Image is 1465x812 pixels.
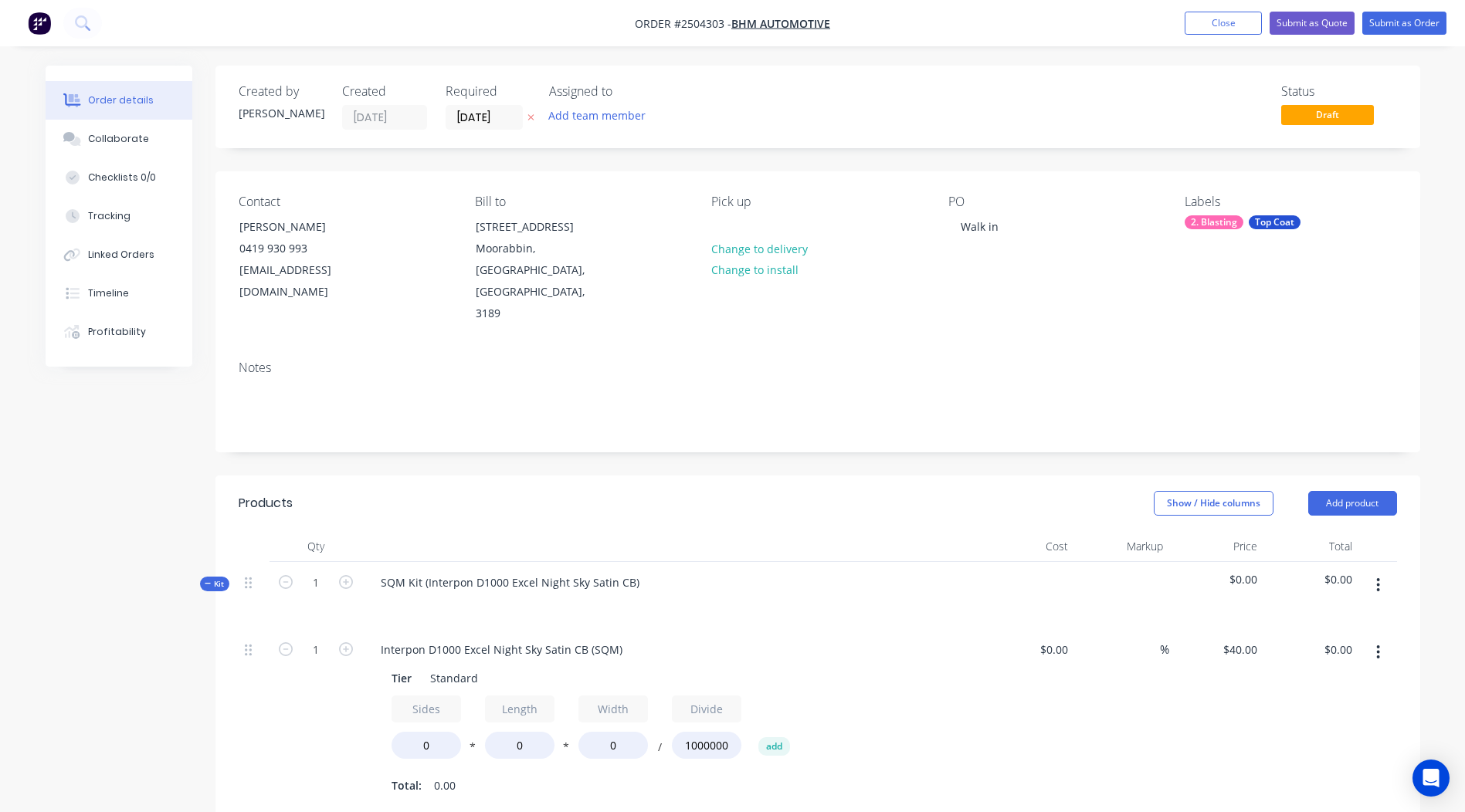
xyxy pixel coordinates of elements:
[476,216,604,238] div: [STREET_ADDRESS]
[392,695,461,722] input: Label
[578,732,648,759] input: Value
[88,286,129,300] div: Timeline
[476,238,604,324] div: Moorabbin, [GEOGRAPHIC_DATA], [GEOGRAPHIC_DATA], 3189
[672,732,741,759] input: Value
[1270,12,1355,35] button: Submit as Quote
[1074,531,1169,562] div: Markup
[46,197,192,235] button: Tracking
[342,84,427,99] div: Created
[703,259,806,280] button: Change to install
[540,105,653,126] button: Add team member
[703,238,816,259] button: Change to delivery
[549,84,704,99] div: Assigned to
[270,531,362,562] div: Qty
[1308,491,1397,516] button: Add product
[239,259,368,303] div: [EMAIL_ADDRESS][DOMAIN_NAME]
[446,84,531,99] div: Required
[88,93,154,107] div: Order details
[578,695,648,722] input: Label
[239,216,368,238] div: [PERSON_NAME]
[948,195,1160,209] div: PO
[1362,12,1446,35] button: Submit as Order
[1169,531,1264,562] div: Price
[1249,215,1301,229] div: Top Coat
[475,195,687,209] div: Bill to
[1270,571,1352,587] span: $0.00
[88,209,131,223] div: Tracking
[948,215,1011,238] div: Walk in
[731,16,830,31] a: BHM Automotive
[88,325,146,339] div: Profitability
[239,84,324,99] div: Created by
[1160,641,1169,658] span: %
[463,215,617,325] div: [STREET_ADDRESS]Moorabbin, [GEOGRAPHIC_DATA], [GEOGRAPHIC_DATA], 3189
[434,777,456,793] span: 0.00
[239,494,293,513] div: Products
[239,238,368,259] div: 0419 930 993
[1185,12,1262,35] button: Close
[549,105,654,126] button: Add team member
[46,158,192,197] button: Checklists 0/0
[1263,531,1358,562] div: Total
[1412,760,1450,797] div: Open Intercom Messenger
[239,360,1397,375] div: Notes
[1175,571,1258,587] span: $0.00
[28,12,51,35] img: Factory
[88,171,156,184] div: Checklists 0/0
[635,16,731,31] span: Order #2504303 -
[385,667,418,689] div: Tier
[980,531,1075,562] div: Cost
[392,732,461,759] input: Value
[88,132,149,146] div: Collaborate
[200,577,229,591] button: Kit
[46,81,192,120] button: Order details
[46,274,192,313] button: Timeline
[1281,84,1397,99] div: Status
[392,777,422,793] span: Total:
[485,732,554,759] input: Value
[711,195,923,209] div: Pick up
[1154,491,1273,516] button: Show / Hide columns
[226,215,381,303] div: [PERSON_NAME]0419 930 993[EMAIL_ADDRESS][DOMAIN_NAME]
[205,578,225,590] span: Kit
[88,248,154,262] div: Linked Orders
[239,105,324,121] div: [PERSON_NAME]
[1281,105,1374,124] span: Draft
[485,695,554,722] input: Label
[368,638,635,661] div: Interpon D1000 Excel Night Sky Satin CB (SQM)
[424,667,484,689] div: Standard
[652,744,667,756] button: /
[1185,195,1396,209] div: Labels
[672,695,741,722] input: Label
[1185,215,1243,229] div: 2. Blasting
[239,195,450,209] div: Contact
[46,120,192,158] button: Collaborate
[46,235,192,274] button: Linked Orders
[758,737,790,756] button: add
[46,313,192,351] button: Profitability
[368,571,652,594] div: SQM Kit (Interpon D1000 Excel Night Sky Satin CB)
